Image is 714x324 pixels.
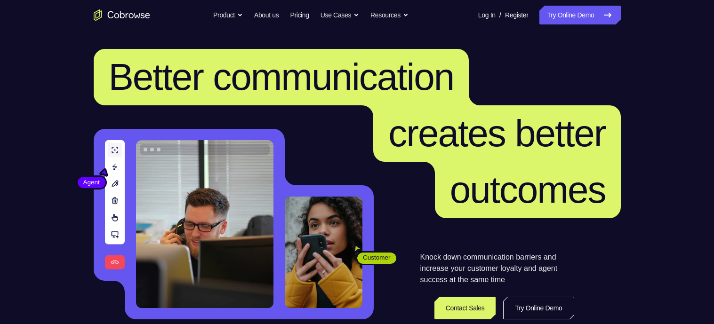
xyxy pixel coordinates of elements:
[109,56,454,98] span: Better communication
[285,197,362,308] img: A customer holding their phone
[370,6,409,24] button: Resources
[254,6,279,24] a: About us
[94,9,150,21] a: Go to the home page
[505,6,528,24] a: Register
[503,297,574,319] a: Try Online Demo
[499,9,501,21] span: /
[434,297,496,319] a: Contact Sales
[478,6,496,24] a: Log In
[420,252,574,285] p: Knock down communication barriers and increase your customer loyalty and agent success at the sam...
[388,112,605,154] span: creates better
[290,6,309,24] a: Pricing
[321,6,359,24] button: Use Cases
[213,6,243,24] button: Product
[539,6,620,24] a: Try Online Demo
[136,140,273,308] img: A customer support agent talking on the phone
[450,169,606,211] span: outcomes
